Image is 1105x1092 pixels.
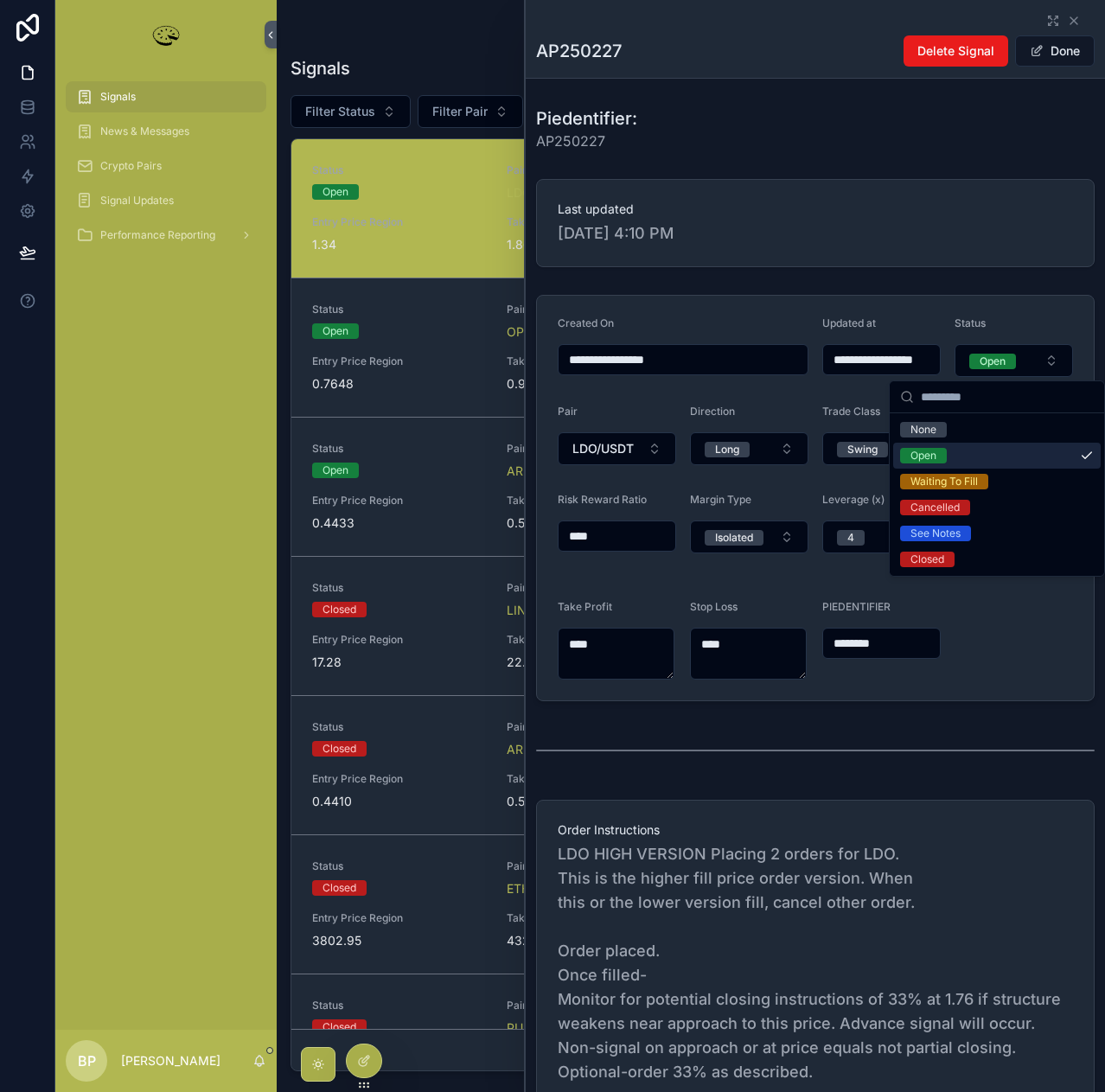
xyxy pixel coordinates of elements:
[66,220,266,251] a: Performance Reporting
[312,999,486,1012] span: Status
[822,405,880,418] span: Trade Class
[418,95,523,128] button: Select Button
[78,1050,96,1071] span: BP
[55,69,277,273] div: scrollable content
[121,1052,220,1070] p: [PERSON_NAME]
[890,413,1104,576] div: Suggestions
[312,720,486,734] span: Status
[558,600,612,613] span: Take Profit
[536,131,637,151] span: AP250227
[291,834,1090,974] a: StatusClosedPairETH/USDTUpdated at[DATE] 5:54 PMPIEDENTIFIERAP250222Entry Price Region3802.95Take...
[507,375,680,393] span: 0.972
[822,432,941,465] button: Select Button
[323,323,348,339] div: Open
[690,493,751,506] span: Margin Type
[507,880,567,897] a: ETH/USDT
[312,236,486,253] span: 1.34
[312,932,486,949] span: 3802.95
[100,228,215,242] span: Performance Reporting
[536,39,622,63] h1: AP250227
[149,21,183,48] img: App logo
[536,106,637,131] h1: Piedentifier:
[910,500,960,515] div: Cancelled
[100,90,136,104] span: Signals
[955,316,986,329] span: Status
[910,448,936,463] div: Open
[66,81,266,112] a: Signals
[291,695,1090,834] a: StatusClosedPairARB/USDTUpdated at[DATE] 5:55 PMPIEDENTIFIERAP250225Entry Price Region0.4410Take ...
[690,600,738,613] span: Stop Loss
[507,602,572,619] a: LINK/USDT
[323,880,356,896] div: Closed
[312,354,486,368] span: Entry Price Region
[291,417,1090,556] a: StatusOpenPairARB/USDTUpdated at[DATE] 7:17 PMPIEDENTIFIERAP250229Entry Price Region0.4433Take Pr...
[291,139,1090,278] a: StatusOpenPairLDO/USDTUpdated at[DATE] 4:10 PMPIEDENTIFIERAP250227Entry Price Region1.34Take Prof...
[910,552,944,567] div: Closed
[323,463,348,478] div: Open
[507,741,568,758] a: ARB/USDT
[100,125,189,138] span: News & Messages
[312,303,486,316] span: Status
[291,56,350,80] h1: Signals
[312,494,486,508] span: Entry Price Region
[910,474,978,489] div: Waiting To Fill
[312,654,486,671] span: 17.28
[507,442,680,456] span: Pair
[100,194,174,208] span: Signal Updates
[822,520,941,553] button: Select Button
[910,422,936,437] div: None
[955,344,1073,377] button: Select Button
[558,432,676,465] button: Select Button
[507,859,680,873] span: Pair
[507,163,680,177] span: Pair
[323,184,348,200] div: Open
[312,215,486,229] span: Entry Price Region
[432,103,488,120] span: Filter Pair
[847,530,854,546] div: 4
[312,163,486,177] span: Status
[507,236,680,253] span: 1.86
[507,494,680,508] span: Take Profit
[305,103,375,120] span: Filter Status
[100,159,162,173] span: Crypto Pairs
[507,720,680,734] span: Pair
[715,442,739,457] div: Long
[847,442,878,457] div: Swing
[323,741,356,757] div: Closed
[904,35,1008,67] button: Delete Signal
[507,184,568,201] a: LDO/USDT
[690,520,808,553] button: Select Button
[312,375,486,393] span: 0.7648
[558,316,614,329] span: Created On
[822,493,885,506] span: Leverage (x)
[312,633,486,647] span: Entry Price Region
[507,303,680,316] span: Pair
[690,432,808,465] button: Select Button
[822,600,891,613] span: PIEDENTIFIER
[507,911,680,925] span: Take Profit
[312,514,486,532] span: 0.4433
[558,221,1073,246] span: [DATE] 4:10 PM
[507,1019,579,1037] a: PUMP/USDT
[910,526,961,541] div: See Notes
[558,842,1073,1084] span: LDO HIGH VERSION Placing 2 orders for LDO. This is the higher fill price order version. When this...
[312,772,486,786] span: Entry Price Region
[507,463,568,480] span: ARB/USDT
[980,354,1006,369] div: Open
[507,793,680,810] span: 0.577
[558,821,1073,839] span: Order Instructions
[291,556,1090,695] a: StatusClosedPairLINK/USDTUpdated at[DATE] 5:56 PMPIEDENTIFIERAP250223Entry Price Region17.28Take ...
[507,514,680,532] span: 0.5779
[572,440,634,457] span: LDO/USDT
[312,442,486,456] span: Status
[507,633,680,647] span: Take Profit
[558,493,647,506] span: Risk Reward Ratio
[715,530,753,546] div: Isolated
[507,215,680,229] span: Take Profit
[312,911,486,925] span: Entry Price Region
[312,793,486,810] span: 0.4410
[507,932,680,949] span: 4327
